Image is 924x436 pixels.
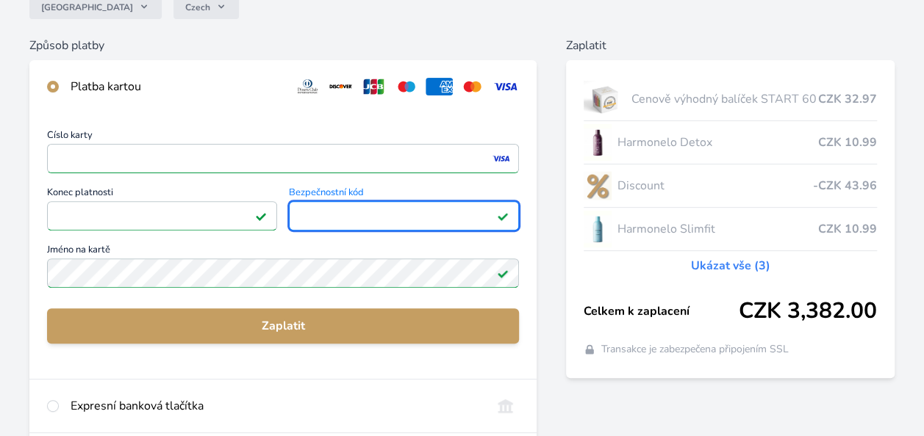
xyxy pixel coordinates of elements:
div: Platba kartou [71,78,282,95]
img: SLIMFIT_se_stinem_x-lo.jpg [584,211,612,247]
iframe: Iframe pro datum vypršení platnosti [54,206,271,226]
div: Expresní banková tlačítka [71,397,480,415]
iframe: Iframe pro číslo karty [54,148,512,169]
span: Konec platnosti [47,188,277,201]
img: amex.svg [426,78,453,95]
span: CZK 32.97 [818,90,877,108]
img: mc.svg [459,78,486,95]
img: start.jpg [584,81,626,117]
span: Zaplatit [59,317,507,335]
img: discount-lo.png [584,167,612,204]
iframe: Iframe pro bezpečnostní kód [296,206,512,226]
span: Transakce je zabezpečena připojením SSL [601,342,789,357]
img: visa.svg [492,78,519,95]
img: diners.svg [294,78,321,95]
img: Platné pole [497,267,509,279]
img: maestro.svg [393,78,420,95]
span: Celkem k zaplacení [584,302,739,320]
span: CZK 10.99 [818,220,877,238]
h6: Zaplatit [566,37,895,54]
img: discover.svg [327,78,354,95]
img: DETOX_se_stinem_x-lo.jpg [584,124,612,161]
span: -CZK 43.96 [813,177,877,195]
img: jcb.svg [360,78,387,95]
span: Harmonelo Detox [617,134,818,151]
span: CZK 3,382.00 [739,298,877,324]
img: onlineBanking_CZ.svg [492,397,519,415]
span: Jméno na kartě [47,245,519,258]
button: Zaplatit [47,308,519,344]
span: Discount [617,177,813,195]
span: Harmonelo Slimfit [617,220,818,238]
img: visa [491,152,511,165]
span: Číslo karty [47,131,519,144]
span: CZK 10.99 [818,134,877,151]
img: Platné pole [497,210,509,222]
span: [GEOGRAPHIC_DATA] [41,1,133,13]
a: Ukázat vše (3) [691,257,770,275]
h6: Způsob platby [29,37,537,54]
span: Bezpečnostní kód [289,188,519,201]
img: Platné pole [255,210,267,222]
input: Jméno na kartěPlatné pole [47,258,519,288]
span: Czech [185,1,210,13]
span: Cenově výhodný balíček START 60 [631,90,818,108]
